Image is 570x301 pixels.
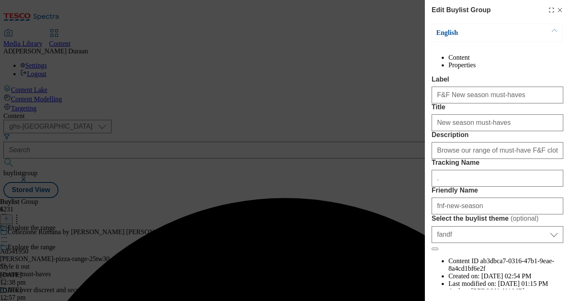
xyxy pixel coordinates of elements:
li: Last modified on: [448,280,563,288]
h4: Edit Buylist Group [432,5,490,15]
li: Created on: [448,272,563,280]
label: Description [432,131,563,139]
input: Enter Title [432,114,563,131]
label: Tracking Name [432,159,563,166]
label: Select the buylist theme [432,214,563,223]
li: Content [448,54,563,61]
label: Friendly Name [432,187,563,194]
li: Properties [448,61,563,69]
input: Enter Label [432,87,563,103]
span: ab3dbca7-0316-47b1-9eae-8a4cd1bf6e2f [448,257,554,272]
input: Enter Friendly Name [432,198,563,214]
label: Title [432,103,563,111]
label: Label [432,76,563,83]
li: Content ID [448,257,563,272]
input: Enter Tracking Name [432,170,563,187]
input: Enter Description [432,142,563,159]
span: [DATE] 02:54 PM [481,272,531,280]
span: [DATE] 01:15 PM [498,280,548,287]
p: English [436,29,525,37]
span: ( optional ) [511,215,539,222]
